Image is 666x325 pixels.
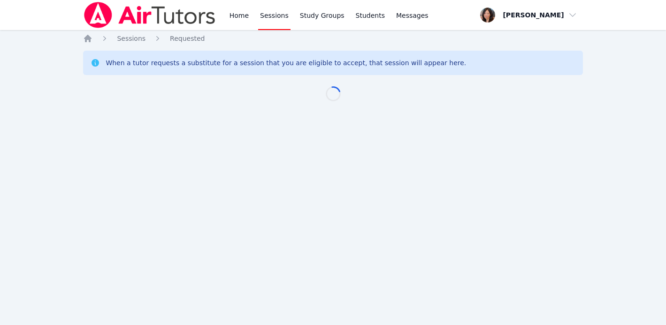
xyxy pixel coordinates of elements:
[396,11,429,20] span: Messages
[117,34,145,43] a: Sessions
[170,35,205,42] span: Requested
[83,2,216,28] img: Air Tutors
[117,35,145,42] span: Sessions
[170,34,205,43] a: Requested
[83,34,582,43] nav: Breadcrumb
[106,58,466,68] div: When a tutor requests a substitute for a session that you are eligible to accept, that session wi...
